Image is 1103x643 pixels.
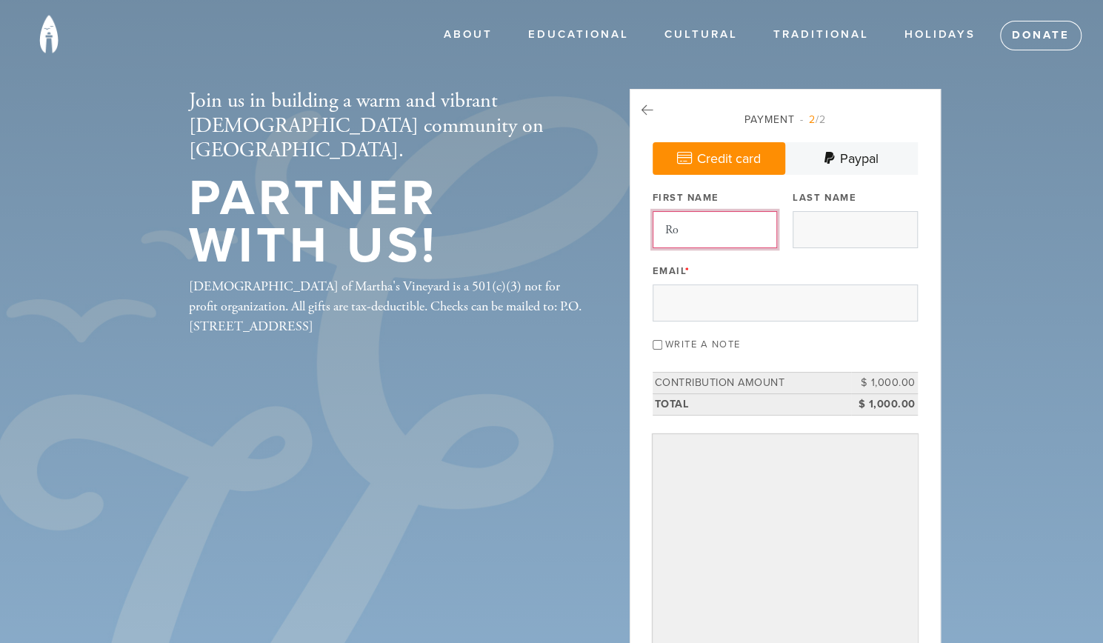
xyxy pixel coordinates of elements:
td: Contribution Amount [653,373,851,394]
div: Payment [653,112,918,127]
img: Chabad-on-the-Vineyard---Flame-ICON.png [22,7,76,61]
a: Donate [1000,21,1082,50]
label: First Name [653,191,719,204]
td: $ 1,000.00 [851,393,918,415]
h2: Join us in building a warm and vibrant [DEMOGRAPHIC_DATA] community on [GEOGRAPHIC_DATA]. [189,89,582,164]
a: Traditional [762,21,880,49]
h1: Partner with us! [189,175,582,270]
span: This field is required. [685,265,690,277]
span: /2 [800,113,826,126]
label: Last Name [793,191,856,204]
a: Educational [517,21,640,49]
a: Credit card [653,142,785,175]
span: 2 [809,113,816,126]
div: [DEMOGRAPHIC_DATA] of Martha's Vineyard is a 501(c)(3) not for profit organization. All gifts are... [189,276,582,336]
a: Cultural [653,21,749,49]
a: Holidays [893,21,987,49]
label: Email [653,264,690,278]
a: ABOUT [433,21,504,49]
td: Total [653,393,851,415]
td: $ 1,000.00 [851,373,918,394]
label: Write a note [665,339,741,350]
a: Paypal [785,142,918,175]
